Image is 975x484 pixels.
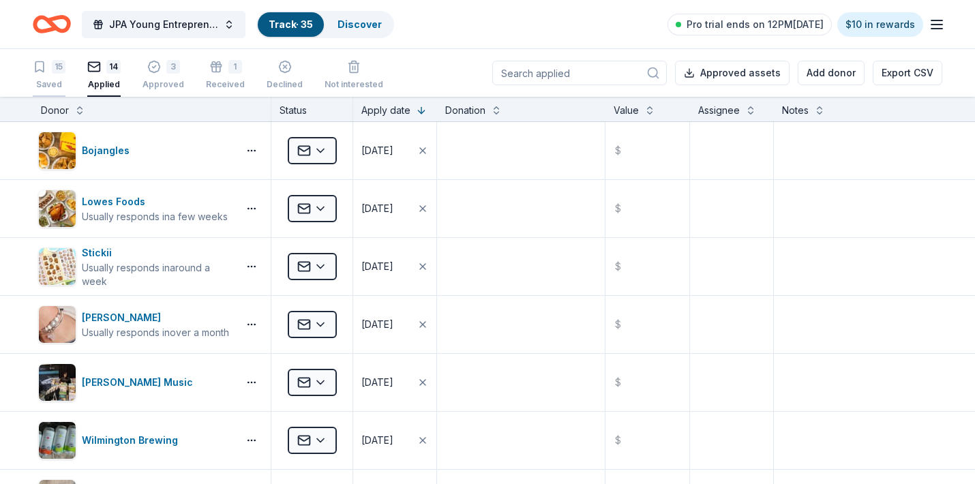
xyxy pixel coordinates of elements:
input: Search applied [492,61,667,85]
div: [DATE] [361,374,393,391]
span: Pro trial ends on 12PM[DATE] [687,16,824,33]
div: [DATE] [361,142,393,159]
button: Image for Wilmington BrewingWilmington Brewing [38,421,232,459]
div: Applied [87,79,121,90]
a: $10 in rewards [837,12,923,37]
div: Notes [782,102,809,119]
button: Image for Alfred Music[PERSON_NAME] Music [38,363,232,402]
button: Declined [267,55,303,97]
div: [DATE] [361,258,393,275]
button: Image for Lowes FoodsLowes FoodsUsually responds ina few weeks [38,190,232,228]
button: 1Received [206,55,245,97]
button: 14Applied [87,55,121,97]
div: Approved [142,79,184,90]
div: Usually responds in a few weeks [82,210,228,224]
button: [DATE] [353,238,436,295]
div: Lowes Foods [82,194,228,210]
div: Declined [267,79,303,90]
a: Home [33,8,71,40]
div: 14 [106,60,121,74]
button: [DATE] [353,122,436,179]
button: Add donor [798,61,865,85]
div: [DATE] [361,316,393,333]
div: Value [614,102,639,119]
div: Wilmington Brewing [82,432,183,449]
img: Image for Stickii [39,248,76,285]
button: JPA Young Entrepreneur’s Christmas Market [82,11,245,38]
div: Assignee [698,102,740,119]
button: [DATE] [353,296,436,353]
div: Apply date [361,102,410,119]
a: Discover [337,18,382,30]
button: Not interested [325,55,383,97]
button: Image for StickiiStickiiUsually responds inaround a week [38,245,232,288]
div: [DATE] [361,432,393,449]
button: 3Approved [142,55,184,97]
img: Image for Lizzy James [39,306,76,343]
button: Approved assets [675,61,790,85]
div: Received [206,79,245,90]
div: Donor [41,102,69,119]
button: Export CSV [873,61,942,85]
button: 15Saved [33,55,65,97]
a: Pro trial ends on 12PM[DATE] [667,14,832,35]
div: Status [271,97,353,121]
div: Donation [445,102,485,119]
img: Image for Bojangles [39,132,76,169]
div: Saved [33,79,65,90]
div: Usually responds in over a month [82,326,229,339]
div: 15 [52,60,65,74]
button: [DATE] [353,180,436,237]
img: Image for Alfred Music [39,364,76,401]
button: Track· 35Discover [256,11,394,38]
span: JPA Young Entrepreneur’s Christmas Market [109,16,218,33]
div: 3 [166,60,180,74]
div: Usually responds in around a week [82,261,232,288]
a: Track· 35 [269,18,313,30]
button: Image for Lizzy James[PERSON_NAME]Usually responds inover a month [38,305,232,344]
img: Image for Wilmington Brewing [39,422,76,459]
div: Stickii [82,245,232,261]
img: Image for Lowes Foods [39,190,76,227]
div: [DATE] [361,200,393,217]
div: 1 [228,60,242,74]
button: [DATE] [353,354,436,411]
button: [DATE] [353,412,436,469]
div: [PERSON_NAME] Music [82,374,198,391]
div: Bojangles [82,142,135,159]
div: Not interested [325,79,383,90]
div: [PERSON_NAME] [82,309,229,326]
button: Image for BojanglesBojangles [38,132,232,170]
